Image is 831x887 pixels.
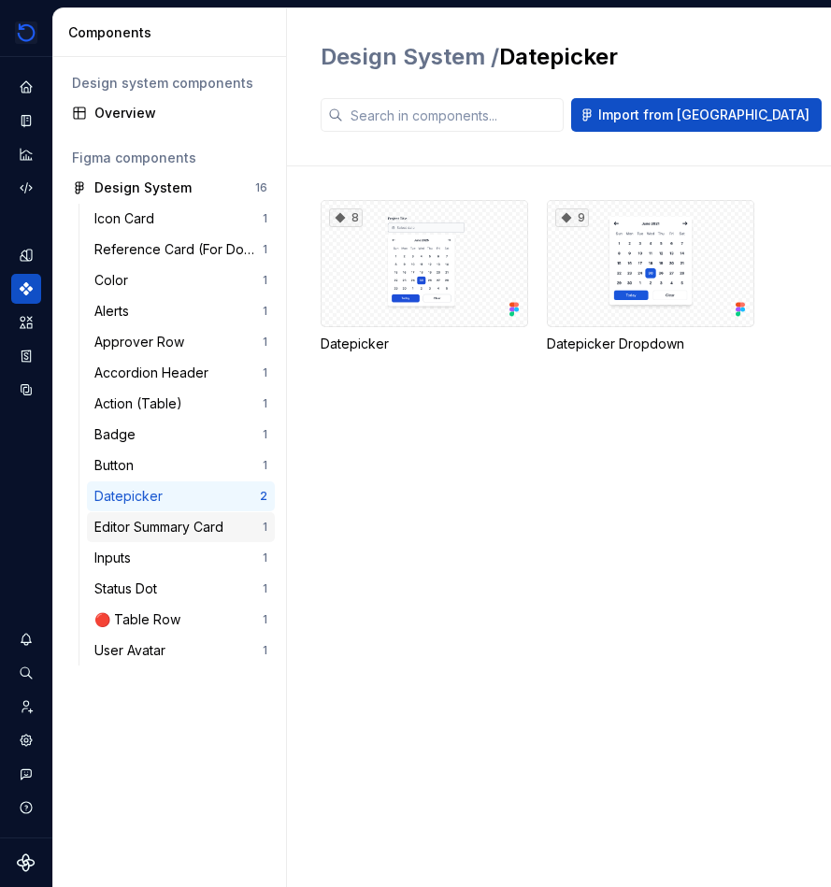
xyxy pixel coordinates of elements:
[11,106,41,136] a: Documentation
[263,643,267,658] div: 1
[263,211,267,226] div: 1
[321,335,528,353] div: Datepicker
[11,308,41,337] a: Assets
[11,692,41,722] a: Invite team
[571,98,822,132] button: Import from [GEOGRAPHIC_DATA]
[329,208,363,227] div: 8
[263,551,267,565] div: 1
[87,512,275,542] a: Editor Summary Card1
[94,610,188,629] div: 🔴 Table Row
[94,240,263,259] div: Reference Card (For Documentation)
[94,104,267,122] div: Overview
[72,149,267,167] div: Figma components
[87,358,275,388] a: Accordion Header1
[343,98,564,132] input: Search in components...
[94,549,138,567] div: Inputs
[263,304,267,319] div: 1
[64,173,275,203] a: Design System16
[94,394,190,413] div: Action (Table)
[11,274,41,304] a: Components
[94,209,162,228] div: Icon Card
[15,21,37,44] img: 90418a54-4231-473e-b32d-b3dd03b28af1.png
[260,489,267,504] div: 2
[94,487,170,506] div: Datepicker
[321,43,499,70] span: Design System /
[87,543,275,573] a: Inputs1
[94,456,141,475] div: Button
[11,240,41,270] a: Design tokens
[321,200,528,353] div: 8Datepicker
[94,302,136,321] div: Alerts
[263,458,267,473] div: 1
[547,200,754,353] div: 9Datepicker Dropdown
[17,853,36,872] svg: Supernova Logo
[11,759,41,789] button: Contact support
[94,579,165,598] div: Status Dot
[68,23,279,42] div: Components
[11,173,41,203] a: Code automation
[87,574,275,604] a: Status Dot1
[263,365,267,380] div: 1
[94,641,173,660] div: User Avatar
[11,375,41,405] a: Data sources
[263,520,267,535] div: 1
[94,425,143,444] div: Badge
[263,396,267,411] div: 1
[94,364,216,382] div: Accordion Header
[11,139,41,169] a: Analytics
[555,208,589,227] div: 9
[87,204,275,234] a: Icon Card1
[263,581,267,596] div: 1
[87,636,275,665] a: User Avatar1
[87,481,275,511] a: Datepicker2
[72,74,267,93] div: Design system components
[11,658,41,688] button: Search ⌘K
[94,179,192,197] div: Design System
[87,420,275,450] a: Badge1
[64,98,275,128] a: Overview
[263,273,267,288] div: 1
[263,335,267,350] div: 1
[11,341,41,371] a: Storybook stories
[11,624,41,654] button: Notifications
[321,42,618,72] h2: Datepicker
[547,335,754,353] div: Datepicker Dropdown
[255,180,267,195] div: 16
[263,427,267,442] div: 1
[87,265,275,295] a: Color1
[87,327,275,357] a: Approver Row1
[11,725,41,755] a: Settings
[87,235,275,265] a: Reference Card (For Documentation)1
[94,271,136,290] div: Color
[11,72,41,102] a: Home
[87,389,275,419] a: Action (Table)1
[87,605,275,635] a: 🔴 Table Row1
[263,242,267,257] div: 1
[263,612,267,627] div: 1
[598,106,810,124] span: Import from [GEOGRAPHIC_DATA]
[94,333,192,351] div: Approver Row
[94,518,231,536] div: Editor Summary Card
[87,296,275,326] a: Alerts1
[87,451,275,480] a: Button1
